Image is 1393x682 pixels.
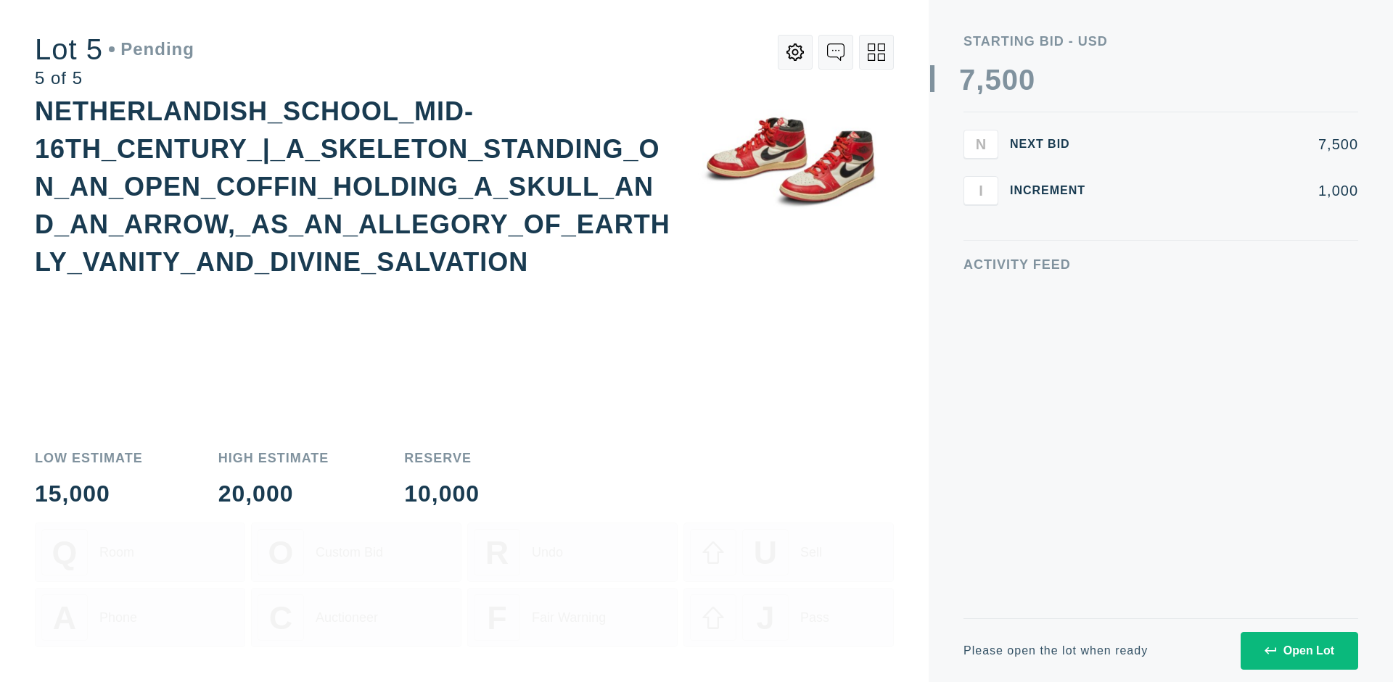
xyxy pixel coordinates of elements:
div: 10,000 [404,482,480,505]
button: I [963,176,998,205]
span: N [976,136,986,152]
div: High Estimate [218,452,329,465]
div: 7 [959,65,976,94]
div: 7,500 [1109,137,1358,151]
button: N [963,130,998,159]
div: Starting Bid - USD [963,35,1358,48]
div: Please open the lot when ready [963,645,1148,657]
div: Pending [109,41,194,58]
button: Open Lot [1241,632,1358,670]
div: Reserve [404,452,480,465]
div: Open Lot [1265,644,1334,657]
div: 0 [1002,65,1019,94]
div: 1,000 [1109,183,1358,198]
div: 5 [985,65,1001,94]
div: 20,000 [218,482,329,505]
div: Increment [1010,185,1097,196]
div: , [976,65,985,355]
div: 5 of 5 [35,70,194,87]
div: Low Estimate [35,452,143,465]
div: Lot 5 [35,35,194,64]
div: 15,000 [35,482,143,505]
div: 0 [1019,65,1035,94]
div: Next Bid [1010,138,1097,150]
span: I [979,182,983,199]
div: Activity Feed [963,258,1358,271]
div: NETHERLANDISH_SCHOOL_MID-16TH_CENTURY_|_A_SKELETON_STANDING_ON_AN_OPEN_COFFIN_HOLDING_A_SKULL_AND... [35,96,670,277]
